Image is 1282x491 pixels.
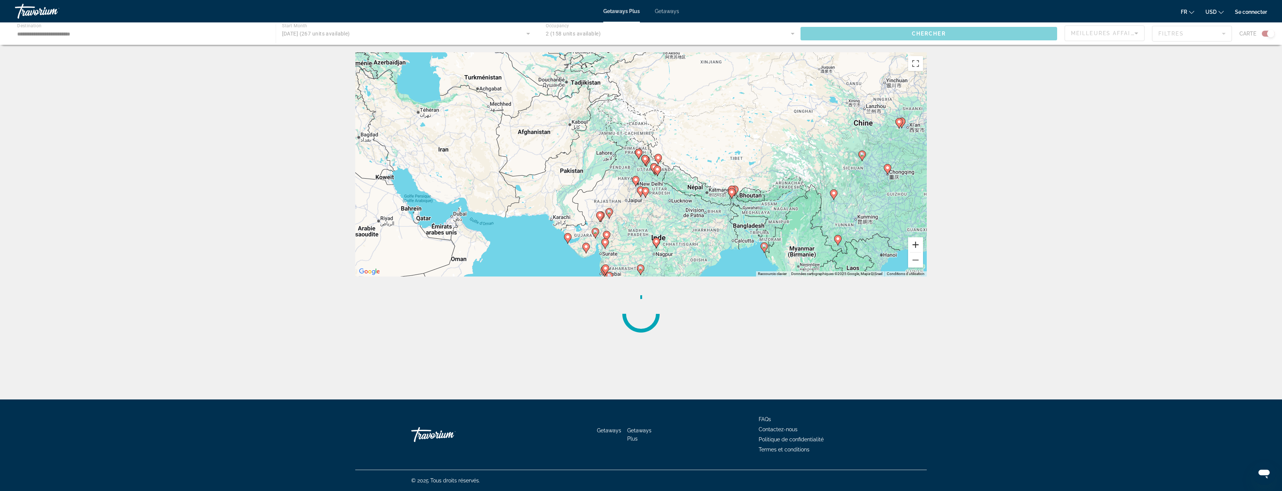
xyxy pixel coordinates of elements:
a: Conditions d'utilisation (s'ouvre dans un nouvel onglet) [887,272,925,276]
a: FAQs [759,416,771,422]
span: USD [1205,9,1217,15]
span: © 2025 Tous droits réservés. [411,478,480,484]
a: Travorium [411,423,486,446]
button: Change language [1181,6,1194,17]
span: Données cartographiques ©2025 Google, Mapa GISrael [791,272,882,276]
img: Google [357,267,382,277]
a: Politique de confidentialité [759,436,824,442]
a: Getaways [655,8,679,14]
button: Zoom avant [908,237,923,252]
a: Travorium [15,1,90,21]
a: Ouvrir cette zone dans Google Maps (dans une nouvelle fenêtre) [357,267,382,277]
a: Getaways Plus [627,427,651,442]
a: Contactez-nous [759,426,798,432]
button: Zoom arrière [908,253,923,268]
iframe: Bouton de lancement de la fenêtre de messagerie [1252,461,1276,485]
button: Passer en plein écran [908,56,923,71]
button: Change currency [1205,6,1224,17]
a: Se connecter [1235,9,1267,15]
a: Getaways Plus [603,8,640,14]
a: Getaways [597,427,621,433]
a: Termes et conditions [759,447,809,453]
button: Raccourcis clavier [758,271,787,277]
span: fr [1181,9,1187,15]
